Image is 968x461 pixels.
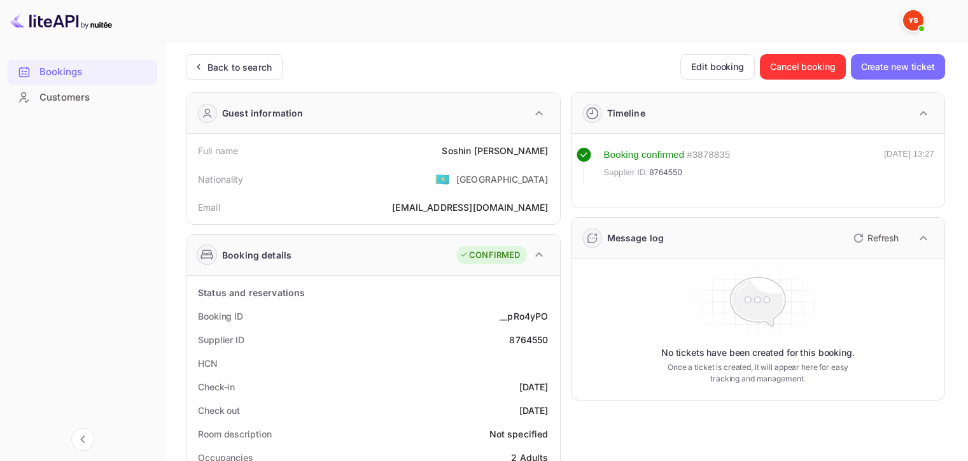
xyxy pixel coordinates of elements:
div: Message log [607,231,664,245]
img: Yandex Support [903,10,923,31]
div: Bookings [39,65,151,80]
div: Bookings [8,60,157,85]
div: Email [198,201,220,214]
button: Create new ticket [851,54,945,80]
div: [DATE] [519,404,549,417]
div: Full name [198,144,238,157]
span: 8764550 [649,166,682,179]
div: Guest information [222,106,304,120]
div: [DATE] 13:27 [884,148,934,185]
p: Refresh [867,231,899,245]
div: CONFIRMED [459,249,520,262]
div: 8764550 [509,333,548,346]
div: Status and reservations [198,286,305,299]
span: United States [435,167,450,190]
div: Timeline [607,106,645,120]
button: Cancel booking [760,54,846,80]
div: __pRo4yPO [500,309,548,323]
div: Not specified [489,427,549,441]
div: Booking confirmed [604,148,685,162]
a: Customers [8,85,157,109]
div: Customers [8,85,157,110]
div: Booking details [222,248,291,262]
p: No tickets have been created for this booking. [661,346,855,359]
div: Soshin [PERSON_NAME] [442,144,548,157]
div: Supplier ID [198,333,244,346]
div: HCN [198,357,218,370]
a: Bookings [8,60,157,83]
div: [DATE] [519,380,549,394]
button: Collapse navigation [71,428,94,451]
div: Customers [39,90,151,105]
div: Booking ID [198,309,243,323]
div: Check-in [198,380,235,394]
div: # 3878835 [687,148,730,162]
div: [EMAIL_ADDRESS][DOMAIN_NAME] [392,201,548,214]
div: Back to search [207,60,272,74]
div: Check out [198,404,240,417]
div: Room description [198,427,271,441]
button: Refresh [846,228,904,248]
div: Nationality [198,173,244,186]
span: Supplier ID: [604,166,649,179]
div: [GEOGRAPHIC_DATA] [456,173,549,186]
p: Once a ticket is created, it will appear here for easy tracking and management. [658,362,858,385]
button: Edit booking [680,54,755,80]
img: LiteAPI logo [10,10,112,31]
